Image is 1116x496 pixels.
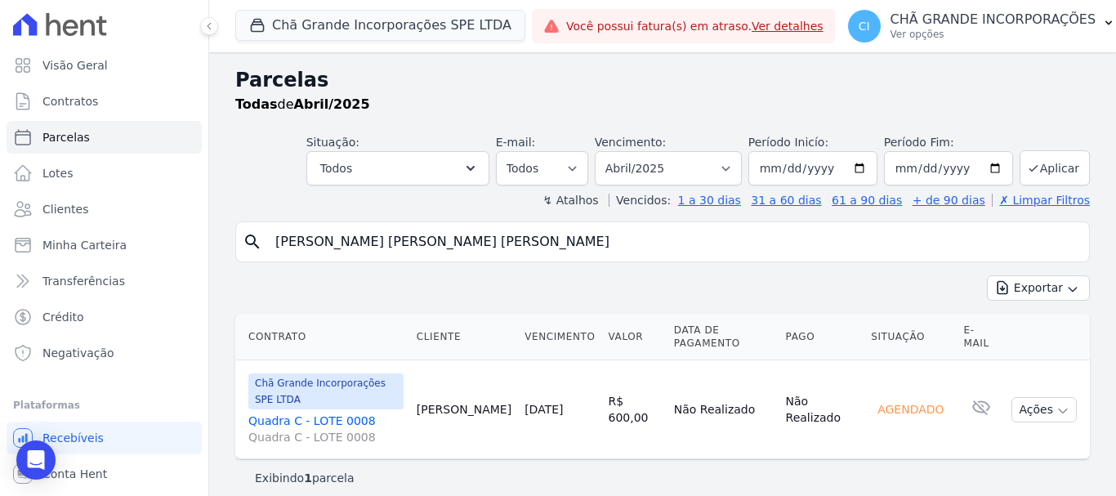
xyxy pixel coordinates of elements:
strong: Abril/2025 [294,96,370,112]
div: Agendado [871,398,950,421]
a: 1 a 30 dias [678,194,741,207]
b: 1 [304,471,312,485]
a: Negativação [7,337,202,369]
div: Open Intercom Messenger [16,440,56,480]
span: Você possui fatura(s) em atraso. [566,18,824,35]
a: Recebíveis [7,422,202,454]
a: Transferências [7,265,202,297]
a: 61 a 90 dias [832,194,902,207]
td: R$ 600,00 [602,360,667,459]
th: Data de Pagamento [667,314,779,360]
button: Ações [1011,397,1077,422]
span: Visão Geral [42,57,108,74]
span: Chã Grande Incorporações SPE LTDA [248,373,404,409]
td: Não Realizado [667,360,779,459]
a: Conta Hent [7,458,202,490]
a: Clientes [7,193,202,226]
p: Ver opções [891,28,1096,41]
a: Crédito [7,301,202,333]
button: Chã Grande Incorporações SPE LTDA [235,10,525,41]
button: Todos [306,151,489,185]
span: Conta Hent [42,466,107,482]
label: Situação: [306,136,359,149]
th: Situação [864,314,957,360]
p: Exibindo parcela [255,470,355,486]
label: E-mail: [496,136,536,149]
i: search [243,232,262,252]
label: Período Fim: [884,134,1013,151]
input: Buscar por nome do lote ou do cliente [266,226,1083,258]
strong: Todas [235,96,278,112]
a: [DATE] [525,403,563,416]
a: Ver detalhes [752,20,824,33]
th: Contrato [235,314,410,360]
th: Pago [779,314,865,360]
a: Visão Geral [7,49,202,82]
a: Parcelas [7,121,202,154]
div: Plataformas [13,395,195,415]
span: Transferências [42,273,125,289]
label: Vencidos: [609,194,671,207]
td: Não Realizado [779,360,865,459]
a: Lotes [7,157,202,190]
h2: Parcelas [235,65,1090,95]
span: CI [859,20,870,32]
th: Valor [602,314,667,360]
button: Exportar [987,275,1090,301]
span: Crédito [42,309,84,325]
p: CHÃ GRANDE INCORPORAÇÕES [891,11,1096,28]
span: Recebíveis [42,430,104,446]
a: ✗ Limpar Filtros [992,194,1090,207]
a: Contratos [7,85,202,118]
label: Período Inicío: [748,136,828,149]
span: Lotes [42,165,74,181]
span: Todos [320,159,352,178]
button: Aplicar [1020,150,1090,185]
span: Clientes [42,201,88,217]
label: ↯ Atalhos [542,194,598,207]
th: E-mail [958,314,1006,360]
p: de [235,95,370,114]
a: Minha Carteira [7,229,202,261]
a: + de 90 dias [913,194,985,207]
td: [PERSON_NAME] [410,360,518,459]
th: Cliente [410,314,518,360]
span: Contratos [42,93,98,109]
a: 31 a 60 dias [751,194,821,207]
a: Quadra C - LOTE 0008Quadra C - LOTE 0008 [248,413,404,445]
th: Vencimento [518,314,601,360]
span: Quadra C - LOTE 0008 [248,429,404,445]
label: Vencimento: [595,136,666,149]
span: Parcelas [42,129,90,145]
span: Negativação [42,345,114,361]
span: Minha Carteira [42,237,127,253]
